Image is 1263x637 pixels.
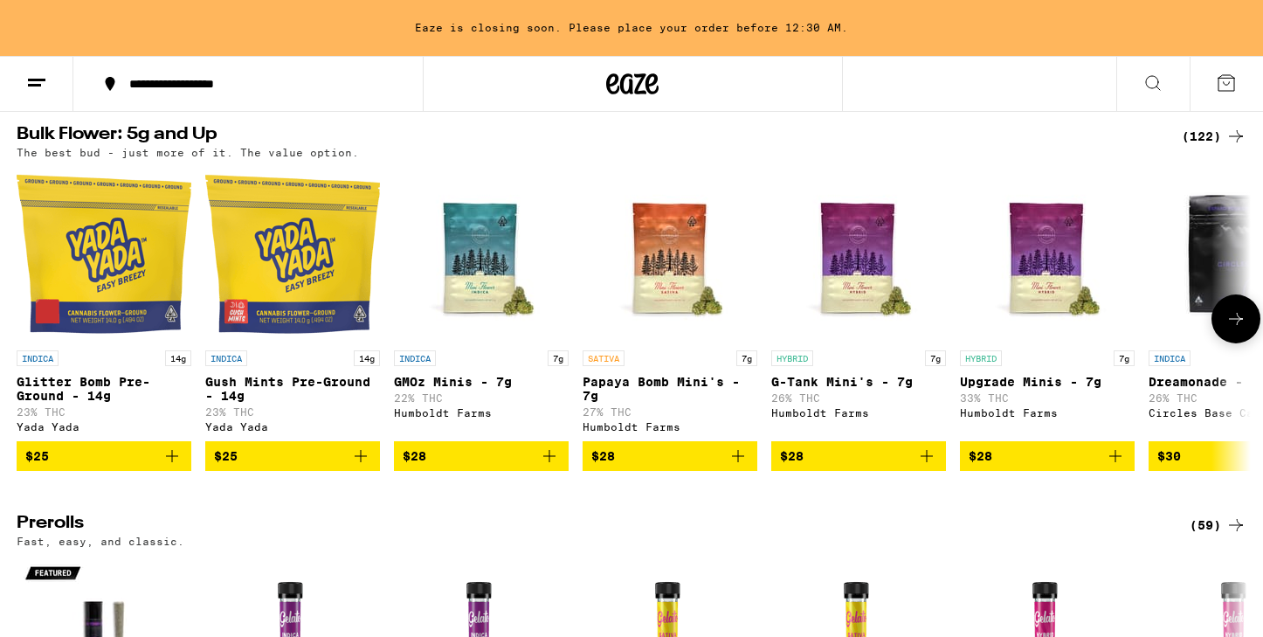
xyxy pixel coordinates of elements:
p: 27% THC [583,406,757,418]
a: Open page for Gush Mints Pre-Ground - 14g from Yada Yada [205,167,380,441]
p: INDICA [394,350,436,366]
p: 14g [354,350,380,366]
button: Add to bag [394,441,569,471]
a: Open page for GMOz Minis - 7g from Humboldt Farms [394,167,569,441]
p: SATIVA [583,350,625,366]
img: Humboldt Farms - GMOz Minis - 7g [394,167,569,342]
span: $25 [214,449,238,463]
p: INDICA [17,350,59,366]
span: Hi. Need any help? [10,12,126,26]
img: Yada Yada - Glitter Bomb Pre-Ground - 14g [17,167,191,342]
span: $30 [1157,449,1181,463]
button: Add to bag [17,441,191,471]
p: 7g [736,350,757,366]
h2: Bulk Flower: 5g and Up [17,126,1161,147]
p: 7g [925,350,946,366]
button: Add to bag [960,441,1135,471]
div: Yada Yada [205,421,380,433]
p: 26% THC [771,392,946,404]
a: (122) [1182,126,1246,147]
p: INDICA [1149,350,1191,366]
a: Open page for Papaya Bomb Mini's - 7g from Humboldt Farms [583,167,757,441]
span: $25 [25,449,49,463]
img: Humboldt Farms - Upgrade Minis - 7g [960,167,1135,342]
img: Humboldt Farms - Papaya Bomb Mini's - 7g [583,167,757,342]
p: Upgrade Minis - 7g [960,375,1135,389]
div: Humboldt Farms [771,407,946,419]
p: Fast, easy, and classic. [17,536,184,547]
div: Humboldt Farms [583,421,757,433]
p: 33% THC [960,392,1135,404]
p: 7g [548,350,569,366]
p: Papaya Bomb Mini's - 7g [583,375,757,403]
span: $28 [780,449,804,463]
p: GMOz Minis - 7g [394,375,569,389]
p: G-Tank Mini's - 7g [771,375,946,389]
p: Gush Mints Pre-Ground - 14g [205,375,380,403]
img: Yada Yada - Gush Mints Pre-Ground - 14g [205,167,380,342]
span: $28 [403,449,426,463]
span: $28 [591,449,615,463]
span: $28 [969,449,992,463]
button: Add to bag [205,441,380,471]
p: Glitter Bomb Pre-Ground - 14g [17,375,191,403]
p: HYBRID [771,350,813,366]
p: 22% THC [394,392,569,404]
button: Add to bag [771,441,946,471]
a: Open page for Glitter Bomb Pre-Ground - 14g from Yada Yada [17,167,191,441]
p: HYBRID [960,350,1002,366]
p: 23% THC [17,406,191,418]
button: Add to bag [583,441,757,471]
img: Humboldt Farms - G-Tank Mini's - 7g [771,167,946,342]
p: 14g [165,350,191,366]
p: 7g [1114,350,1135,366]
a: (59) [1190,515,1246,536]
a: Open page for G-Tank Mini's - 7g from Humboldt Farms [771,167,946,441]
p: 23% THC [205,406,380,418]
p: The best bud - just more of it. The value option. [17,147,359,158]
div: Yada Yada [17,421,191,433]
a: Open page for Upgrade Minis - 7g from Humboldt Farms [960,167,1135,441]
div: Humboldt Farms [394,407,569,419]
div: Humboldt Farms [960,407,1135,419]
p: INDICA [205,350,247,366]
h2: Prerolls [17,515,1161,536]
button: Redirect to URL [1,1,954,127]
